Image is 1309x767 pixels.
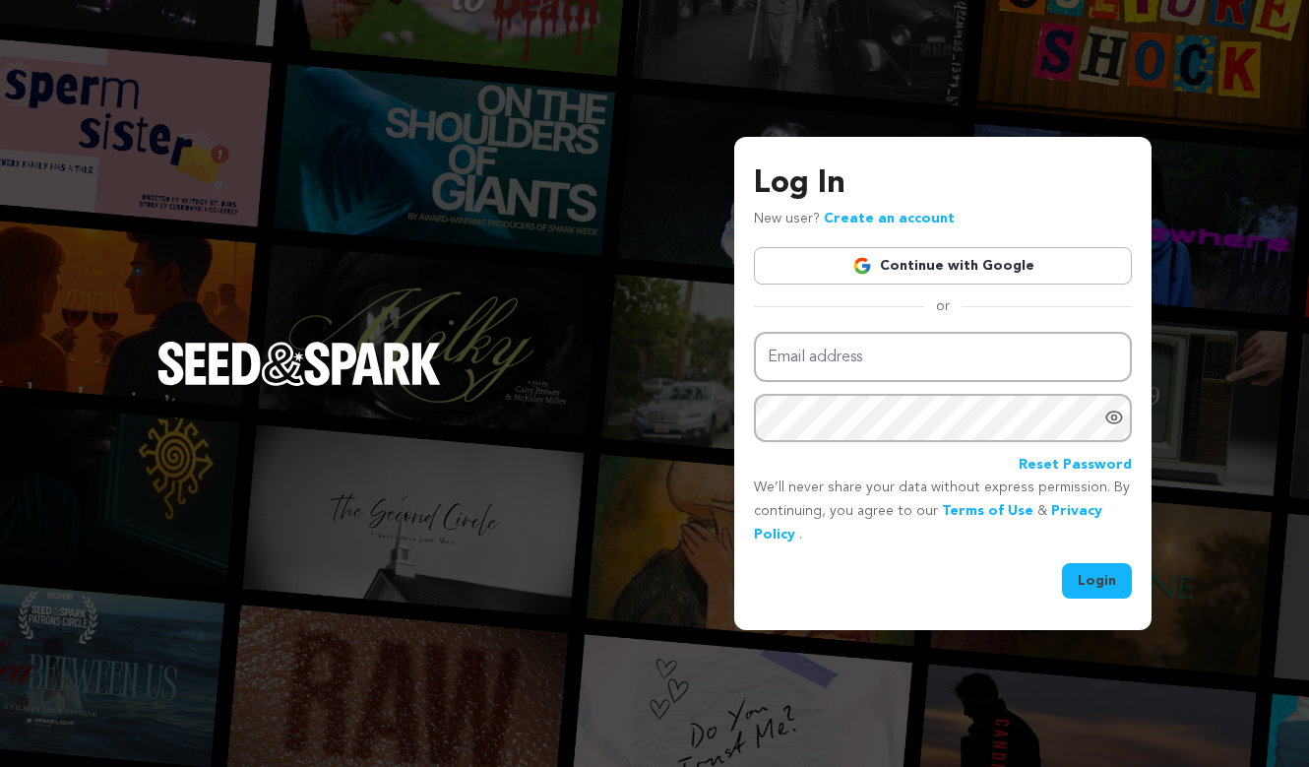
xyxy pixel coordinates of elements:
a: Create an account [824,212,955,225]
p: We’ll never share your data without express permission. By continuing, you agree to our & . [754,477,1132,546]
a: Continue with Google [754,247,1132,285]
a: Privacy Policy [754,504,1102,542]
input: Email address [754,332,1132,382]
span: or [924,296,962,316]
a: Seed&Spark Homepage [157,342,441,424]
a: Terms of Use [942,504,1033,518]
a: Reset Password [1019,454,1132,478]
p: New user? [754,208,955,231]
button: Login [1062,563,1132,599]
h3: Log In [754,160,1132,208]
a: Show password as plain text. Warning: this will display your password on the screen. [1104,408,1124,427]
img: Google logo [852,256,872,276]
img: Seed&Spark Logo [157,342,441,385]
